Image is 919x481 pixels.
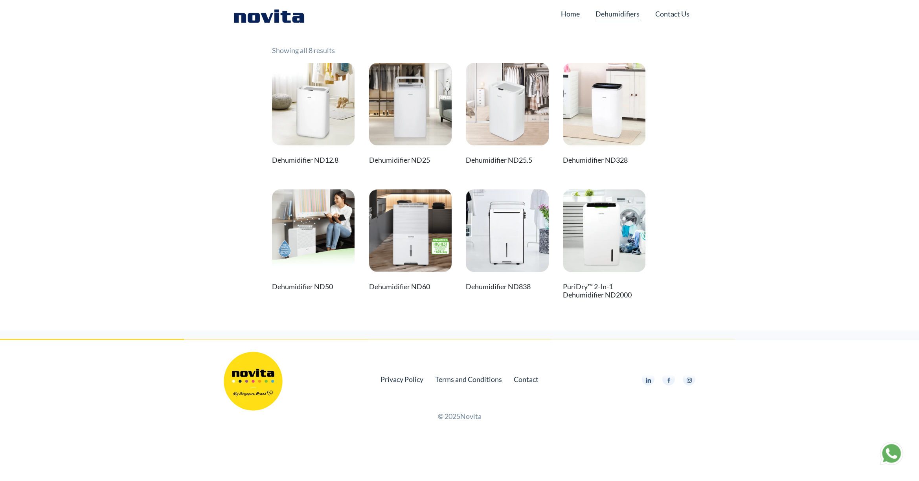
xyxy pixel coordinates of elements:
[655,6,689,21] a: Contact Us
[563,152,645,168] h2: Dehumidifier ND328
[224,411,695,422] p: © 2025
[466,189,548,295] a: Dehumidifier ND838
[435,374,502,385] a: Terms and Conditions
[563,63,645,168] a: Dehumidifier ND328
[466,152,548,168] h2: Dehumidifier ND25.5
[369,189,452,295] a: Dehumidifier ND60
[369,63,452,168] a: Dehumidifier ND25
[563,189,645,303] a: PuriDry™ 2-In-1 Dehumidifier ND2000
[272,189,355,295] a: Dehumidifier ND50
[272,63,355,168] a: Dehumidifier ND12.8
[466,279,548,295] h2: Dehumidifier ND838
[369,152,452,168] h2: Dehumidifier ND25
[369,279,452,295] h2: Dehumidifier ND60
[272,152,355,168] h2: Dehumidifier ND12.8
[466,63,548,168] a: Dehumidifier ND25.5
[230,8,309,24] img: Novita
[272,279,355,295] h2: Dehumidifier ND50
[514,374,539,385] a: Contact
[563,279,645,303] h2: PuriDry™ 2-In-1 Dehumidifier ND2000
[596,6,640,21] a: Dehumidifiers
[460,412,482,420] a: Novita
[561,6,580,21] a: Home
[272,26,335,56] p: Showing all 8 results
[380,374,423,385] a: Privacy Policy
